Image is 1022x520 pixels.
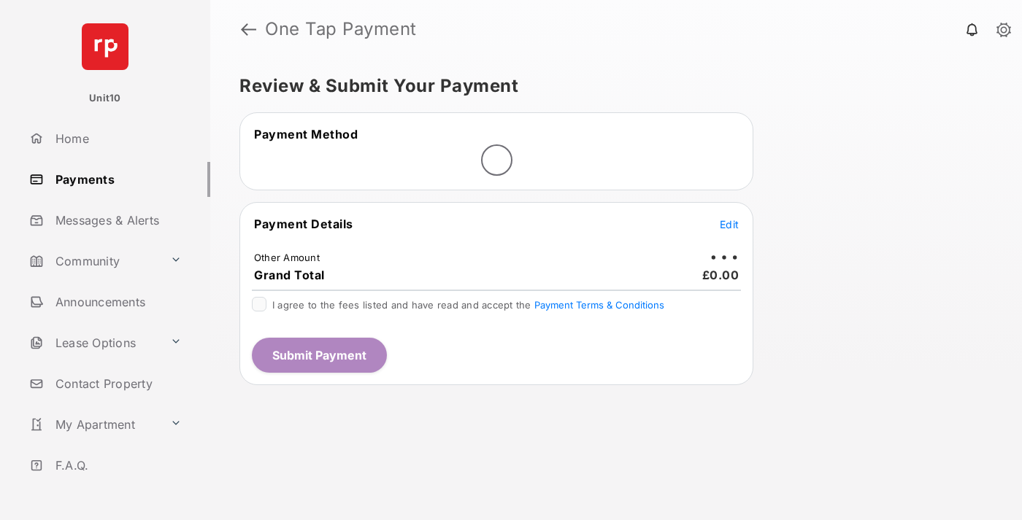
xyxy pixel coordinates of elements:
[89,91,121,106] p: Unit10
[23,448,210,483] a: F.A.Q.
[23,284,210,319] a: Announcements
[254,217,353,231] span: Payment Details
[265,20,417,38] strong: One Tap Payment
[702,268,739,282] span: £0.00
[23,407,164,442] a: My Apartment
[254,127,358,141] span: Payment Method
[720,217,739,231] button: Edit
[254,268,325,282] span: Grand Total
[23,203,210,238] a: Messages & Alerts
[82,23,128,70] img: svg+xml;base64,PHN2ZyB4bWxucz0iaHR0cDovL3d3dy53My5vcmcvMjAwMC9zdmciIHdpZHRoPSI2NCIgaGVpZ2h0PSI2NC...
[252,338,387,373] button: Submit Payment
[534,299,664,311] button: I agree to the fees listed and have read and accept the
[239,77,981,95] h5: Review & Submit Your Payment
[720,218,739,230] span: Edit
[253,251,320,264] td: Other Amount
[272,299,664,311] span: I agree to the fees listed and have read and accept the
[23,366,210,401] a: Contact Property
[23,325,164,360] a: Lease Options
[23,162,210,197] a: Payments
[23,244,164,279] a: Community
[23,121,210,156] a: Home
